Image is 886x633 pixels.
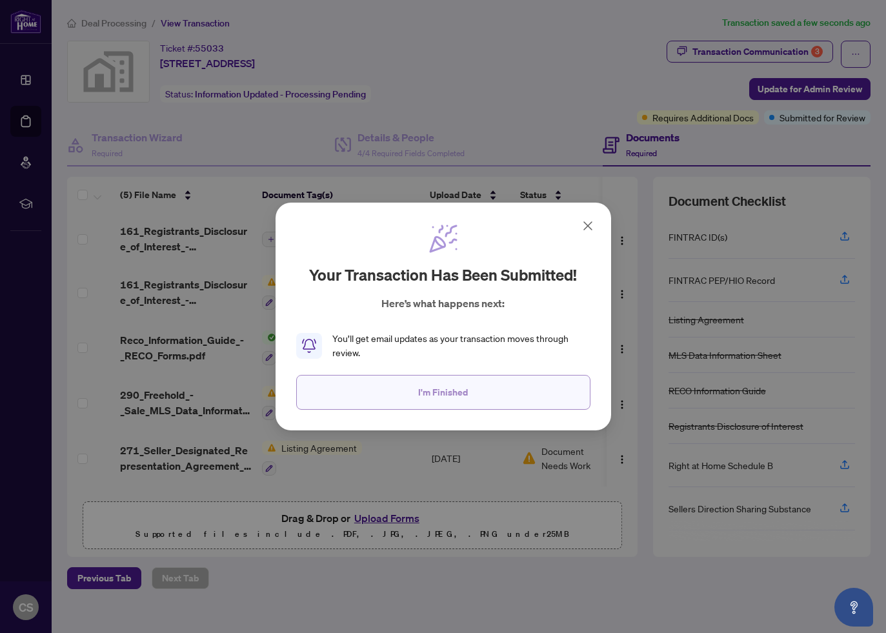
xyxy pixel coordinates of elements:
[296,375,590,410] button: I'm Finished
[332,332,590,360] div: You’ll get email updates as your transaction moves through review.
[418,382,468,403] span: I'm Finished
[834,588,873,627] button: Open asap
[309,265,577,285] h2: Your transaction has been submitted!
[381,296,505,311] p: Here’s what happens next:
